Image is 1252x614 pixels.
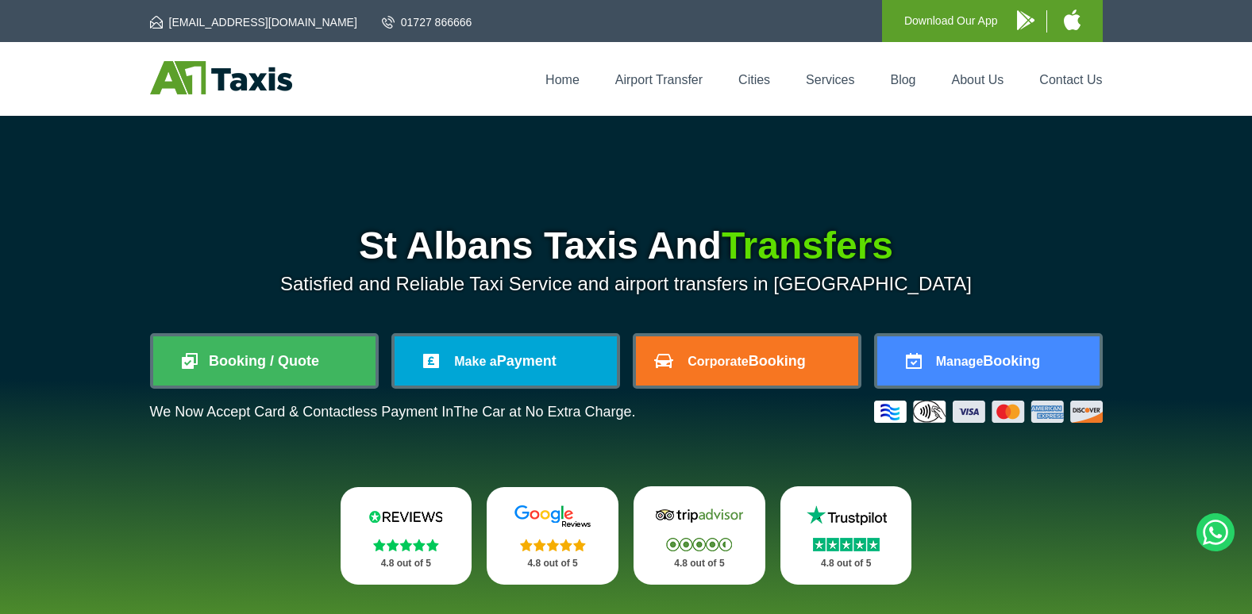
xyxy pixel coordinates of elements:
[520,539,586,551] img: Stars
[780,486,912,585] a: Trustpilot Stars 4.8 out of 5
[150,404,636,420] p: We Now Accept Card & Contactless Payment In
[1039,73,1102,86] a: Contact Us
[454,355,496,368] span: Make a
[904,11,998,31] p: Download Our App
[150,14,357,30] a: [EMAIL_ADDRESS][DOMAIN_NAME]
[395,336,617,386] a: Make aPayment
[150,227,1103,265] h1: St Albans Taxis And
[150,273,1103,295] p: Satisfied and Reliable Taxi Service and airport transfers in [GEOGRAPHIC_DATA]
[722,224,893,267] span: Transfers
[615,73,703,86] a: Airport Transfer
[341,487,472,585] a: Reviews.io Stars 4.8 out of 5
[651,554,748,574] p: 4.8 out of 5
[874,401,1103,423] img: Credit And Debit Cards
[504,554,601,574] p: 4.8 out of 5
[373,539,439,551] img: Stars
[738,73,770,86] a: Cities
[952,73,1004,86] a: About Us
[936,355,984,368] span: Manage
[890,73,915,86] a: Blog
[799,504,894,528] img: Trustpilot
[1064,10,1081,30] img: A1 Taxis iPhone App
[877,336,1100,386] a: ManageBooking
[505,505,600,528] img: Google
[652,504,747,528] img: Tripadvisor
[688,355,748,368] span: Corporate
[153,336,376,386] a: Booking / Quote
[636,336,858,386] a: CorporateBooking
[806,73,854,86] a: Services
[382,14,472,30] a: 01727 866666
[358,554,455,574] p: 4.8 out of 5
[545,73,580,86] a: Home
[813,538,880,551] img: Stars
[666,538,732,551] img: Stars
[487,487,618,585] a: Google Stars 4.8 out of 5
[798,554,895,574] p: 4.8 out of 5
[634,486,765,585] a: Tripadvisor Stars 4.8 out of 5
[150,61,292,94] img: A1 Taxis St Albans LTD
[358,505,453,528] img: Reviews.io
[453,404,635,420] span: The Car at No Extra Charge.
[1017,10,1034,30] img: A1 Taxis Android App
